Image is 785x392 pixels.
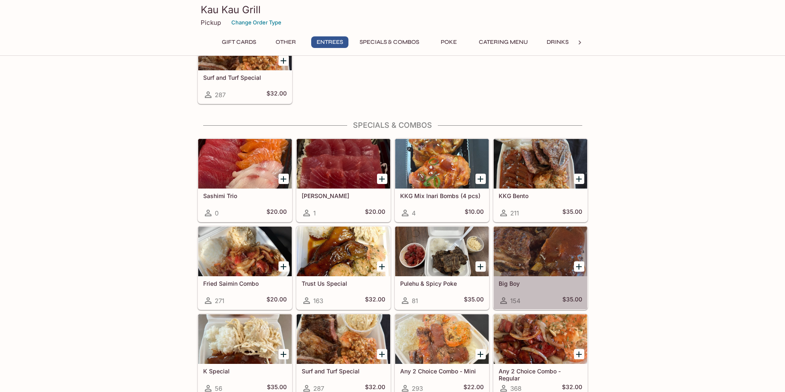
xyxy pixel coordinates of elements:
div: KKG Bento [494,139,587,189]
div: KKG Mix Inari Bombs (4 pcs) [395,139,489,189]
button: Add Any 2 Choice Combo - Regular [574,349,584,359]
button: Add Trust Us Special [377,261,387,272]
div: Big Boy [494,227,587,276]
div: Any 2 Choice Combo - Regular [494,314,587,364]
button: Add Sashimi Trio [278,174,289,184]
h5: Surf and Turf Special [302,368,385,375]
button: Add Surf and Turf Special [377,349,387,359]
button: Add KKG Bento [574,174,584,184]
h5: Surf and Turf Special [203,74,287,81]
button: Add Surf and Turf Special [278,55,289,66]
button: Add Fried Saimin Combo [278,261,289,272]
h5: K Special [203,368,287,375]
button: Entrees [311,36,348,48]
a: [PERSON_NAME]1$20.00 [296,139,391,222]
button: Add Ahi Sashimi [377,174,387,184]
a: Big Boy154$35.00 [493,226,588,310]
a: Fried Saimin Combo271$20.00 [198,226,292,310]
h5: $35.00 [562,208,582,218]
button: Gift Cards [217,36,261,48]
a: Pulehu & Spicy Poke81$35.00 [395,226,489,310]
a: KKG Mix Inari Bombs (4 pcs)4$10.00 [395,139,489,222]
h5: $20.00 [266,296,287,306]
button: Other [267,36,305,48]
button: Add KKG Mix Inari Bombs (4 pcs) [475,174,486,184]
a: KKG Bento211$35.00 [493,139,588,222]
a: Surf and Turf Special287$32.00 [198,20,292,104]
span: 4 [412,209,416,217]
span: 0 [215,209,218,217]
button: Add Any 2 Choice Combo - Mini [475,349,486,359]
h5: Fried Saimin Combo [203,280,287,287]
div: Trust Us Special [297,227,390,276]
h5: KKG Mix Inari Bombs (4 pcs) [400,192,484,199]
h5: Big Boy [499,280,582,287]
div: Fried Saimin Combo [198,227,292,276]
h5: Pulehu & Spicy Poke [400,280,484,287]
h5: [PERSON_NAME] [302,192,385,199]
p: Pickup [201,19,221,26]
h4: Specials & Combos [197,121,588,130]
div: Sashimi Trio [198,139,292,189]
h5: $32.00 [266,90,287,100]
div: Surf and Turf Special [297,314,390,364]
h5: Trust Us Special [302,280,385,287]
div: Pulehu & Spicy Poke [395,227,489,276]
div: K Special [198,314,292,364]
h5: $32.00 [365,296,385,306]
span: 81 [412,297,418,305]
button: Change Order Type [228,16,285,29]
div: Ahi Sashimi [297,139,390,189]
span: 211 [510,209,519,217]
div: Any 2 Choice Combo - Mini [395,314,489,364]
h5: $35.00 [464,296,484,306]
button: Add Pulehu & Spicy Poke [475,261,486,272]
span: 287 [215,91,226,99]
button: Add Big Boy [574,261,584,272]
h5: Any 2 Choice Combo - Regular [499,368,582,381]
span: 163 [313,297,323,305]
button: Drinks [539,36,576,48]
button: Specials & Combos [355,36,424,48]
span: 271 [215,297,224,305]
span: 1 [313,209,316,217]
button: Poke [430,36,468,48]
button: Catering Menu [474,36,533,48]
h5: $35.00 [562,296,582,306]
h5: Any 2 Choice Combo - Mini [400,368,484,375]
h3: Kau Kau Grill [201,3,585,16]
div: Surf and Turf Special [198,21,292,70]
h5: KKG Bento [499,192,582,199]
a: Sashimi Trio0$20.00 [198,139,292,222]
h5: $10.00 [465,208,484,218]
h5: Sashimi Trio [203,192,287,199]
h5: $20.00 [266,208,287,218]
a: Trust Us Special163$32.00 [296,226,391,310]
span: 154 [510,297,521,305]
button: Add K Special [278,349,289,359]
h5: $20.00 [365,208,385,218]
